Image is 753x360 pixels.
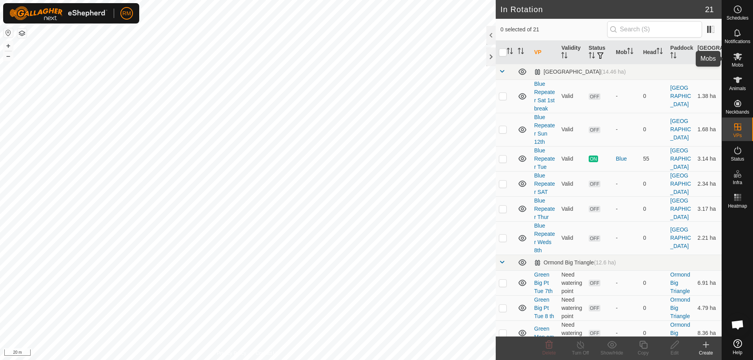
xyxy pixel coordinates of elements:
[531,41,558,64] th: VP
[729,86,746,91] span: Animals
[589,235,600,242] span: OFF
[616,304,637,312] div: -
[534,297,554,319] a: Green Big Pt Tue 8 th
[726,110,749,114] span: Neckbands
[670,172,691,195] a: [GEOGRAPHIC_DATA]
[558,295,585,320] td: Need watering point
[534,69,626,75] div: [GEOGRAPHIC_DATA]
[640,270,667,295] td: 0
[534,326,554,340] a: Green Mon am
[733,350,742,355] span: Help
[616,180,637,188] div: -
[710,53,716,60] p-sorticon: Activate to sort
[695,146,722,171] td: 3.14 ha
[534,172,555,195] a: Blue Repeater SAT
[640,113,667,146] td: 0
[4,51,13,61] button: –
[17,29,27,38] button: Map Layers
[705,4,714,15] span: 21
[601,69,626,75] span: (14.46 ha)
[561,53,567,60] p-sorticon: Activate to sort
[725,39,750,44] span: Notifications
[640,80,667,113] td: 0
[667,41,694,64] th: Paddock
[589,53,595,60] p-sorticon: Activate to sort
[695,41,722,64] th: [GEOGRAPHIC_DATA] Area
[589,206,600,212] span: OFF
[542,350,556,356] span: Delete
[558,113,585,146] td: Valid
[640,221,667,255] td: 0
[670,147,691,170] a: [GEOGRAPHIC_DATA]
[670,297,690,319] a: Ormond Big Triangle
[217,350,246,357] a: Privacy Policy
[589,93,600,100] span: OFF
[534,114,555,145] a: Blue Repeater Sun 12th
[558,41,585,64] th: Validity
[670,271,690,294] a: Ormond Big Triangle
[518,49,524,55] p-sorticon: Activate to sort
[659,349,690,356] div: Edit
[616,125,637,134] div: -
[627,49,633,55] p-sorticon: Activate to sort
[565,349,596,356] div: Turn Off
[122,9,131,18] span: RM
[534,81,555,112] a: Blue Repeater Sat 1st break
[4,28,13,38] button: Reset Map
[695,171,722,196] td: 2.34 ha
[558,270,585,295] td: Need watering point
[507,49,513,55] p-sorticon: Activate to sort
[640,295,667,320] td: 0
[670,118,691,141] a: [GEOGRAPHIC_DATA]
[640,171,667,196] td: 0
[726,313,749,336] div: Open chat
[616,155,637,163] div: Blue
[627,349,659,356] div: Copy
[670,53,677,60] p-sorticon: Activate to sort
[589,305,600,311] span: OFF
[726,16,748,20] span: Schedules
[616,92,637,100] div: -
[695,270,722,295] td: 6.91 ha
[594,259,616,266] span: (12.6 ha)
[9,6,107,20] img: Gallagher Logo
[670,226,691,249] a: [GEOGRAPHIC_DATA]
[534,147,555,170] a: Blue Repeater Tue
[733,180,742,185] span: Infra
[670,85,691,107] a: [GEOGRAPHIC_DATA]
[500,5,705,14] h2: In Rotation
[695,196,722,221] td: 3.17 ha
[589,156,598,162] span: ON
[695,80,722,113] td: 1.38 ha
[4,41,13,51] button: +
[613,41,640,64] th: Mob
[558,80,585,113] td: Valid
[640,196,667,221] td: 0
[586,41,613,64] th: Status
[616,279,637,287] div: -
[589,280,600,286] span: OFF
[731,157,744,161] span: Status
[534,223,555,253] a: Blue Repeater Weds 8th
[616,205,637,213] div: -
[589,330,600,336] span: OFF
[733,133,742,138] span: VPs
[695,113,722,146] td: 1.68 ha
[640,320,667,346] td: 0
[732,63,743,67] span: Mobs
[558,221,585,255] td: Valid
[558,146,585,171] td: Valid
[616,329,637,337] div: -
[534,197,555,220] a: Blue Repeater Thur
[589,181,600,187] span: OFF
[640,146,667,171] td: 55
[657,49,663,55] p-sorticon: Activate to sort
[690,349,722,356] div: Create
[558,196,585,221] td: Valid
[534,259,616,266] div: Ormond Big Triangle
[256,350,279,357] a: Contact Us
[640,41,667,64] th: Head
[670,322,690,344] a: Ormond Big Triangle
[558,171,585,196] td: Valid
[728,204,747,208] span: Heatmap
